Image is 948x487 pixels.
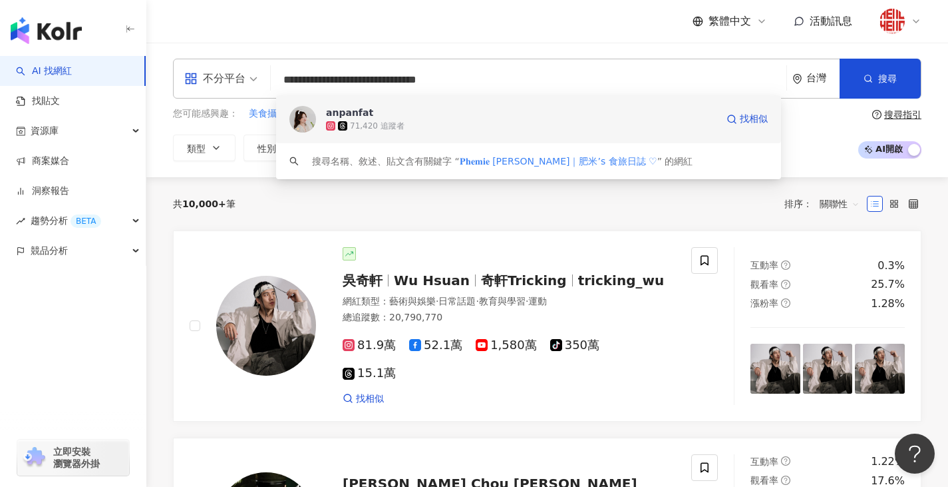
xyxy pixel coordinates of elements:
[750,344,800,394] img: post-image
[438,296,476,306] span: 日常話題
[479,296,526,306] span: 教育與學習
[248,107,287,121] button: 美食攝影
[71,215,101,228] div: BETA
[750,260,778,270] span: 互動率
[792,74,802,84] span: environment
[781,476,790,485] span: question-circle
[249,107,286,121] span: 美食攝影
[184,68,245,89] div: 不分平台
[16,185,69,198] a: 洞察報告
[528,296,547,306] span: 運動
[578,272,665,288] span: tricking_wu
[781,456,790,466] span: question-circle
[750,298,778,308] span: 漲粉率
[526,296,528,306] span: ·
[726,106,768,133] a: 找相似
[257,143,276,154] span: 性別
[806,73,840,84] div: 台灣
[781,298,790,308] span: question-circle
[810,15,852,27] span: 活動訊息
[173,231,921,422] a: KOL Avatar吳奇軒Wu Hsuan奇軒Trickingtricking_wu網紅類型：藝術與娛樂·日常話題·教育與學習·運動總追蹤數：20,790,77081.9萬52.1萬1,580萬...
[187,143,206,154] span: 類型
[409,338,462,352] span: 52.1萬
[750,456,778,467] span: 互動率
[750,475,778,486] span: 觀看率
[781,260,790,270] span: question-circle
[31,116,59,146] span: 資源庫
[21,447,47,468] img: chrome extension
[481,272,567,288] span: 奇軒Tricking
[878,73,897,84] span: 搜尋
[243,135,306,161] button: 性別
[343,338,396,352] span: 81.9萬
[173,135,236,161] button: 類型
[740,113,768,126] span: 找相似
[877,258,905,273] div: 0.3%
[289,157,299,166] span: search
[16,217,25,226] span: rise
[343,295,675,308] div: 網紅類型 ：
[871,277,905,292] div: 25.7%
[820,193,860,215] span: 關聯性
[343,392,384,406] a: 找相似
[436,296,438,306] span: ·
[855,344,905,394] img: post-image
[356,392,384,406] span: 找相似
[312,154,693,169] div: 搜尋名稱、敘述、貼文含有關鍵字 “ ” 的網紅
[460,156,657,167] span: 𝐏𝐡𝐞𝐦𝐢𝐞 [PERSON_NAME]｜肥米’s 食旅日誌 ♡
[31,206,101,236] span: 趨勢分析
[394,272,470,288] span: Wu Hsuan
[895,434,935,474] iframe: Help Scout Beacon - Open
[709,14,751,29] span: 繁體中文
[784,193,867,215] div: 排序：
[879,9,905,34] img: %E5%A5%BD%E4%BA%8Blogo20180824.png
[326,106,373,119] div: anpanfat
[182,199,226,209] span: 10,000+
[350,121,404,132] div: 71,420 追蹤者
[53,446,100,470] span: 立即安裝 瀏覽器外掛
[16,95,60,108] a: 找貼文
[476,296,478,306] span: ·
[343,272,383,288] span: 吳奇軒
[781,280,790,289] span: question-circle
[184,72,198,85] span: appstore
[173,199,236,209] div: 共 筆
[476,338,537,352] span: 1,580萬
[16,155,69,168] a: 商案媒合
[840,59,921,99] button: 搜尋
[389,296,436,306] span: 藝術與娛樂
[17,440,129,476] a: chrome extension立即安裝 瀏覽器外掛
[16,65,72,78] a: searchAI 找網紅
[173,107,238,121] span: 您可能感興趣：
[750,279,778,290] span: 觀看率
[803,344,853,394] img: post-image
[884,109,921,120] div: 搜尋指引
[343,366,396,380] span: 15.1萬
[871,454,905,469] div: 1.22%
[216,276,316,376] img: KOL Avatar
[289,106,316,133] img: KOL Avatar
[343,311,675,324] div: 總追蹤數 ： 20,790,770
[11,17,82,44] img: logo
[872,110,881,119] span: question-circle
[871,296,905,311] div: 1.28%
[31,236,68,266] span: 競品分析
[550,338,599,352] span: 350萬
